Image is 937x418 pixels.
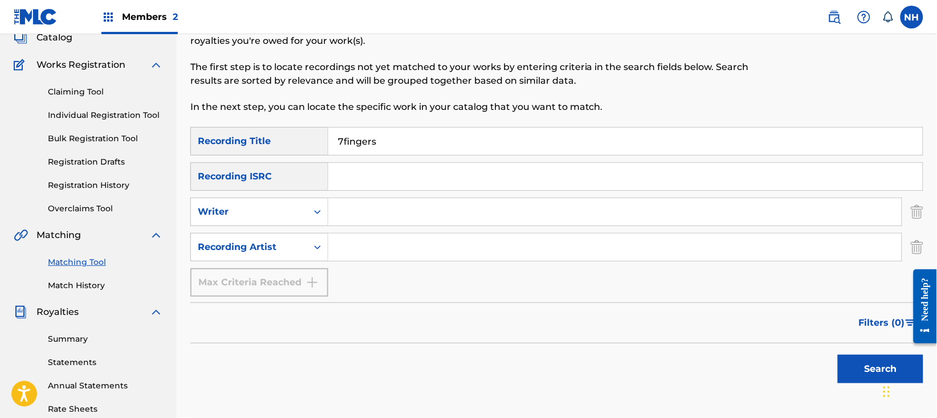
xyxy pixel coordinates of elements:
a: Statements [48,356,163,368]
img: MLC Logo [14,9,58,25]
a: Bulk Registration Tool [48,133,163,145]
button: Filters (0) [852,309,923,337]
span: Royalties [36,305,79,319]
a: Overclaims Tool [48,203,163,215]
img: search [828,10,841,24]
a: Registration Drafts [48,156,163,168]
div: Help [853,6,875,28]
span: Works Registration [36,58,125,72]
div: Drag [883,375,890,409]
img: Royalties [14,305,27,319]
form: Search Form [190,127,923,389]
img: Catalog [14,31,27,44]
div: Writer [198,205,300,219]
iframe: Resource Center [905,261,937,353]
img: Works Registration [14,58,28,72]
a: Matching Tool [48,256,163,268]
iframe: Chat Widget [880,363,937,418]
p: In the next step, you can locate the specific work in your catalog that you want to match. [190,100,755,114]
a: CatalogCatalog [14,31,72,44]
span: Filters ( 0 ) [859,316,905,330]
a: Individual Registration Tool [48,109,163,121]
p: The first step is to locate recordings not yet matched to your works by entering criteria in the ... [190,60,755,88]
a: Match History [48,280,163,292]
a: Registration History [48,179,163,191]
a: Summary [48,333,163,345]
div: Recording Artist [198,240,300,254]
span: 2 [173,11,178,22]
div: Notifications [882,11,894,23]
button: Search [838,355,923,383]
span: Members [122,10,178,23]
span: Catalog [36,31,72,44]
img: help [857,10,871,24]
a: Annual Statements [48,380,163,392]
p: The Matching Tool allows Members to match to works within their catalog. This ensures you'll coll... [190,21,755,48]
img: Delete Criterion [911,198,923,226]
a: Rate Sheets [48,403,163,415]
a: Public Search [823,6,846,28]
img: Matching [14,228,28,242]
div: User Menu [901,6,923,28]
img: expand [149,305,163,319]
span: Matching [36,228,81,242]
img: expand [149,228,163,242]
img: Top Rightsholders [101,10,115,24]
a: Claiming Tool [48,86,163,98]
img: expand [149,58,163,72]
img: Delete Criterion [911,233,923,261]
